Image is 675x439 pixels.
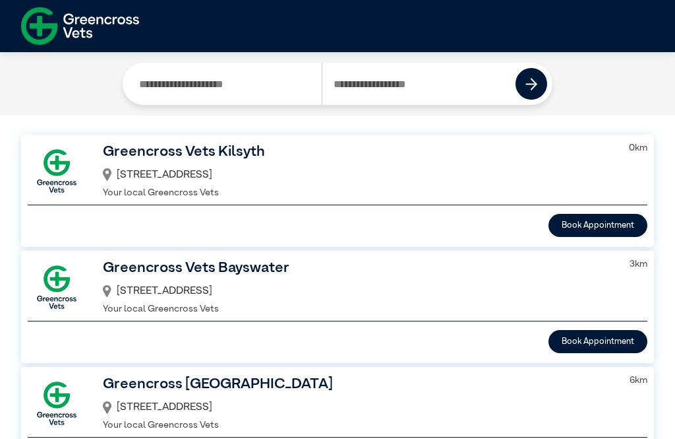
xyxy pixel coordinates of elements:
h3: Greencross Vets Bayswater [103,257,613,280]
p: 3 km [630,257,647,272]
div: [STREET_ADDRESS] [103,164,612,186]
img: GX-Square.png [28,374,86,432]
img: f-logo [21,3,139,49]
p: 6 km [630,374,647,388]
p: Your local Greencross Vets [103,419,613,433]
div: [STREET_ADDRESS] [103,280,613,302]
p: Your local Greencross Vets [103,186,612,201]
div: [STREET_ADDRESS] [103,396,613,419]
input: Search by Clinic Name [128,63,322,105]
h3: Greencross Vets Kilsyth [103,141,612,164]
h3: Greencross [GEOGRAPHIC_DATA] [103,374,613,396]
p: Your local Greencross Vets [103,302,613,317]
img: icon-right [525,78,538,90]
img: GX-Square.png [28,258,86,316]
img: GX-Square.png [28,142,86,200]
button: Book Appointment [548,330,647,353]
input: Search by Postcode [322,63,516,105]
p: 0 km [629,141,647,156]
button: Book Appointment [548,214,647,237]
